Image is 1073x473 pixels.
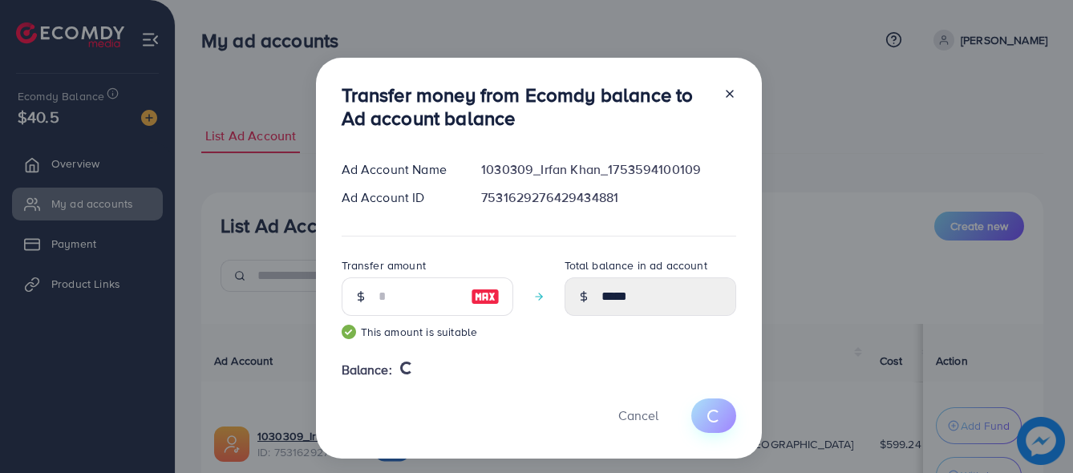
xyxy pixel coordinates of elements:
[342,324,513,340] small: This amount is suitable
[342,361,392,379] span: Balance:
[598,398,678,433] button: Cancel
[329,188,469,207] div: Ad Account ID
[342,257,426,273] label: Transfer amount
[342,83,711,130] h3: Transfer money from Ecomdy balance to Ad account balance
[342,325,356,339] img: guide
[565,257,707,273] label: Total balance in ad account
[468,188,748,207] div: 7531629276429434881
[468,160,748,179] div: 1030309_Irfan Khan_1753594100109
[471,287,500,306] img: image
[329,160,469,179] div: Ad Account Name
[618,406,658,424] span: Cancel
